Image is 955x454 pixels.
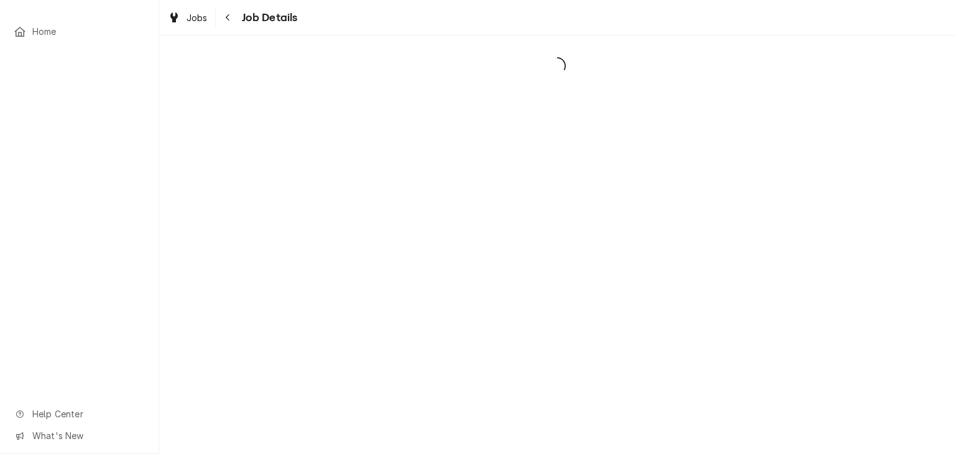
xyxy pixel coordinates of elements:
[32,25,145,38] span: Home
[159,53,955,79] span: Loading...
[7,425,151,446] a: Go to What's New
[7,21,151,42] a: Home
[7,404,151,424] a: Go to Help Center
[32,429,144,442] span: What's New
[218,7,238,27] button: Navigate back
[32,407,144,420] span: Help Center
[238,9,298,26] span: Job Details
[187,11,208,24] span: Jobs
[163,7,213,28] a: Jobs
